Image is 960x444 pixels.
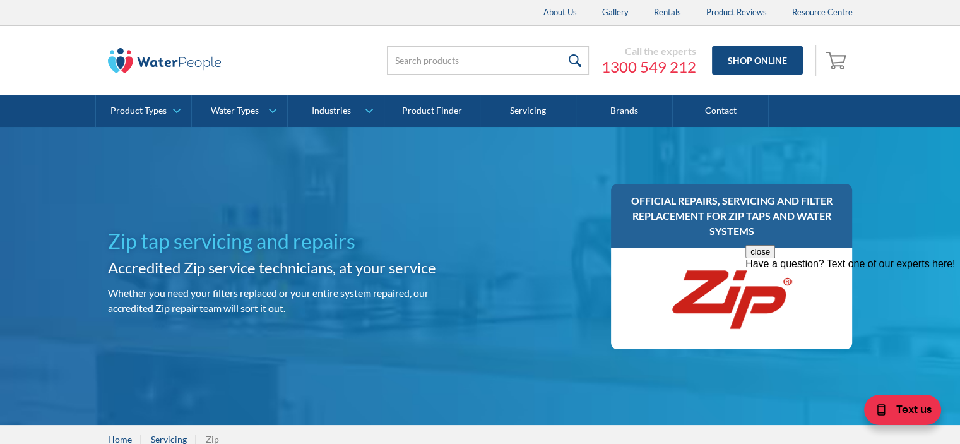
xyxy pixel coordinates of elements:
[712,46,803,75] a: Shop Online
[108,226,475,256] h1: Zip tap servicing and repairs
[108,285,475,316] p: Whether you need your filters replaced or your entire system repaired, our accredited Zip repair ...
[822,45,853,76] a: Open empty cart
[673,95,769,127] a: Contact
[96,95,191,127] a: Product Types
[624,193,840,239] h3: Official repairs, servicing and filter replacement for Zip taps and water systems
[108,256,475,279] h2: Accredited Zip service technicians, at your service
[110,105,167,116] div: Product Types
[211,105,259,116] div: Water Types
[601,57,696,76] a: 1300 549 212
[480,95,576,127] a: Servicing
[192,95,287,127] a: Water Types
[826,50,850,70] img: shopping cart
[108,48,222,73] img: The Water People
[384,95,480,127] a: Product Finder
[834,381,960,444] iframe: podium webchat widget bubble
[745,245,960,397] iframe: podium webchat widget prompt
[601,45,696,57] div: Call the experts
[288,95,383,127] a: Industries
[387,46,589,75] input: Search products
[311,105,350,116] div: Industries
[576,95,672,127] a: Brands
